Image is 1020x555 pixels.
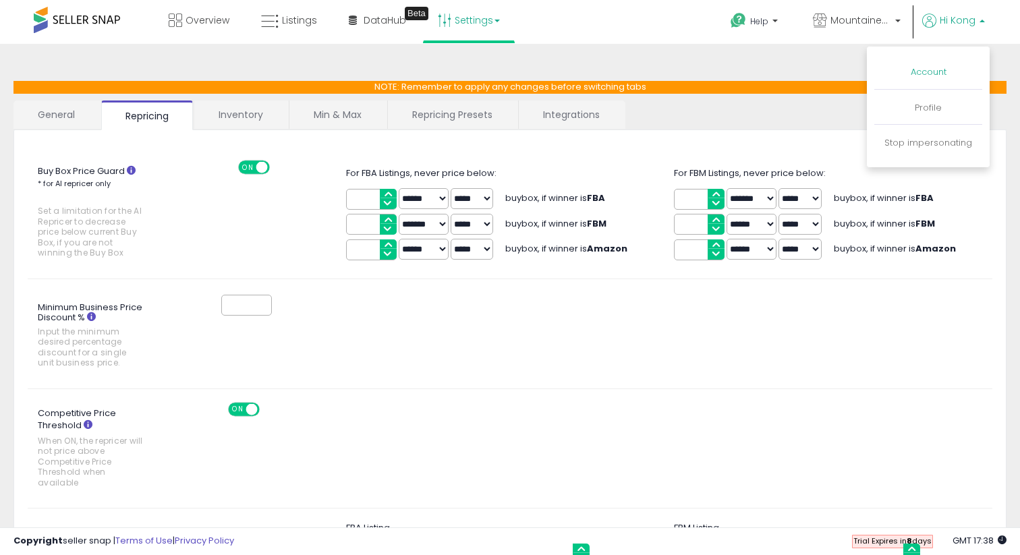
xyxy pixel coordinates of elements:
a: Profile [915,101,942,114]
span: Help [750,16,768,27]
span: For FBM Listings, never price below: [674,167,826,179]
span: OFF [257,403,279,415]
span: ON [229,403,246,415]
a: Min & Max [289,100,386,129]
span: buybox, if winner is [834,242,956,255]
span: buybox, if winner is [505,192,605,204]
strong: Copyright [13,534,63,547]
b: FBM [587,217,606,230]
a: General [13,100,100,129]
span: buybox, if winner is [505,217,606,230]
span: Listings [282,13,317,27]
span: FBM Listing [674,521,719,534]
label: Buy Box Price Guard [28,160,171,265]
b: Amazon [915,242,956,255]
div: seller snap | | [13,535,234,548]
i: Get Help [730,12,747,29]
b: Amazon [587,242,627,255]
span: FBA Listing [346,521,390,534]
a: Repricing [101,100,193,130]
span: For FBA Listings, never price below: [346,167,497,179]
span: When ON, the repricer will not price above Competitive Price Threshold when available [38,436,143,488]
a: Help [720,2,791,44]
span: Overview [186,13,229,27]
span: DataHub [364,13,406,27]
b: 8 [907,535,912,546]
span: OFF [268,161,289,173]
label: Competitive Price Threshold [28,403,171,494]
span: buybox, if winner is [834,217,935,230]
span: Trial Expires in days [853,535,932,546]
a: Stop impersonating [884,136,972,149]
a: Privacy Policy [175,534,234,547]
label: Minimum Business Price Discount % [28,297,171,375]
a: Inventory [194,100,287,129]
b: FBM [915,217,935,230]
b: FBA [915,192,934,204]
span: buybox, if winner is [505,242,627,255]
span: MountaineerBrand [830,13,891,27]
span: Hi Kong [940,13,975,27]
span: 2025-09-15 17:38 GMT [953,534,1007,547]
p: NOTE: Remember to apply any changes before switching tabs [13,81,1007,94]
span: buybox, if winner is [834,192,934,204]
a: Integrations [519,100,624,129]
span: Set a limitation for the AI Repricer to decrease price below current Buy Box, if you are not winn... [38,206,143,258]
b: FBA [587,192,605,204]
a: Repricing Presets [388,100,517,129]
span: ON [239,161,256,173]
a: Hi Kong [922,13,985,44]
a: Account [911,65,946,78]
span: Input the minimum desired percentage discount for a single unit business price. [38,326,143,368]
a: Terms of Use [115,534,173,547]
div: Tooltip anchor [405,7,428,20]
small: * for AI repricer only [38,178,111,189]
